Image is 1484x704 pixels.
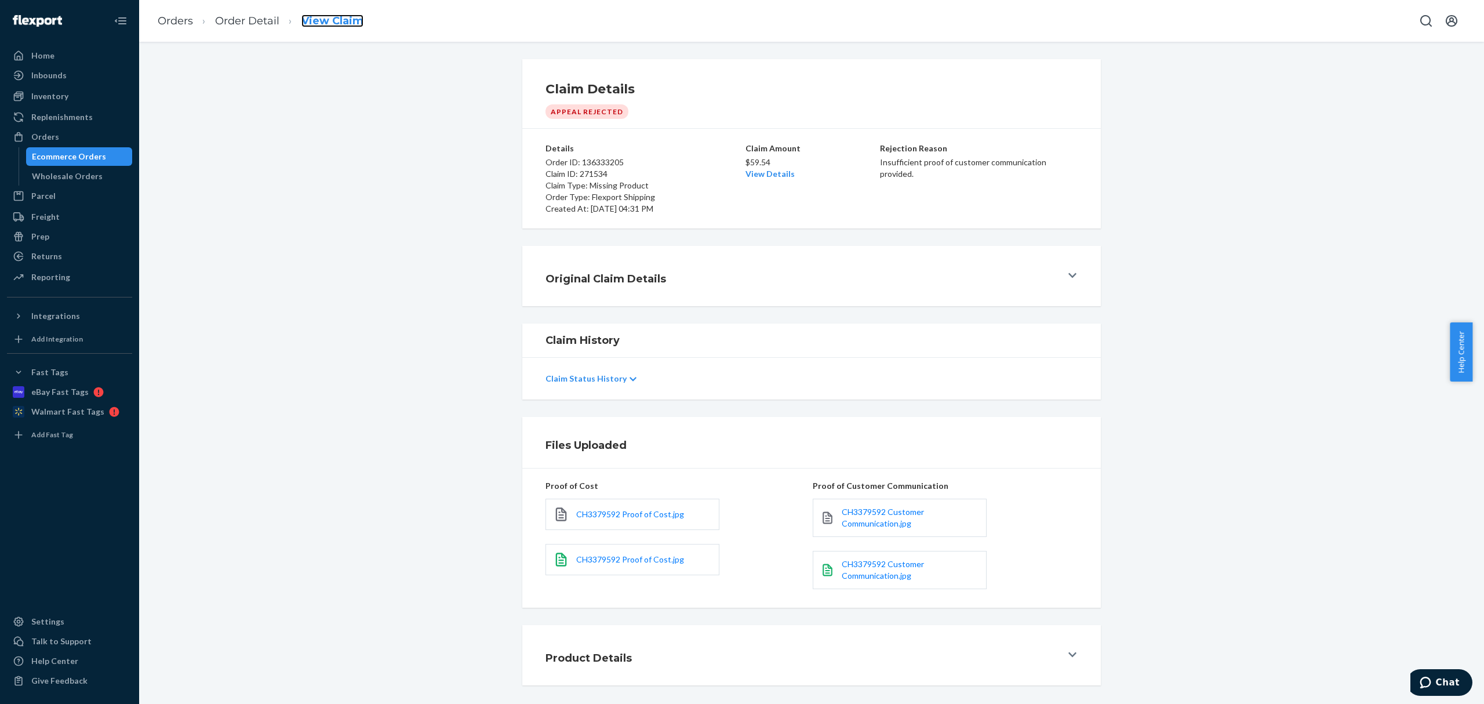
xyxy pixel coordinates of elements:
[7,632,132,651] button: Talk to Support
[1410,669,1472,698] iframe: Opens a widget where you can chat to one of our agents
[745,143,878,154] p: Claim Amount
[545,373,627,384] p: Claim Status History
[880,157,1078,180] p: Insufficient proof of customer communication provided.
[7,268,132,286] a: Reporting
[813,480,1078,492] p: Proof of Customer Communication
[522,246,1101,306] button: Original Claim Details
[7,128,132,146] a: Orders
[109,9,132,32] button: Close Navigation
[31,131,59,143] div: Orders
[31,386,89,398] div: eBay Fast Tags
[31,334,83,344] div: Add Integration
[545,203,743,215] p: Created At: [DATE] 04:31 PM
[7,426,132,444] a: Add Fast Tag
[31,190,56,202] div: Parcel
[31,211,60,223] div: Freight
[545,438,1078,453] h1: Files Uploaded
[148,4,373,38] ol: breadcrumbs
[7,247,132,266] a: Returns
[7,87,132,106] a: Inventory
[1450,322,1472,382] button: Help Center
[7,108,132,126] a: Replenishments
[7,227,132,246] a: Prep
[31,430,73,440] div: Add Fast Tag
[32,151,106,162] div: Ecommerce Orders
[31,655,78,667] div: Help Center
[31,406,104,418] div: Walmart Fast Tags
[545,271,666,286] h1: Original Claim Details
[31,70,67,81] div: Inbounds
[1440,9,1463,32] button: Open account menu
[31,366,68,378] div: Fast Tags
[7,672,132,690] button: Give Feedback
[545,180,743,191] p: Claim Type: Missing Product
[842,558,979,582] a: CH3379592 Customer Communication.jpg
[7,330,132,349] a: Add Integration
[576,554,684,565] a: CH3379592 Proof of Cost.jpg
[31,616,64,627] div: Settings
[31,50,54,61] div: Home
[1414,9,1438,32] button: Open Search Box
[7,187,132,205] a: Parcel
[576,509,684,520] a: CH3379592 Proof of Cost.jpg
[31,231,49,242] div: Prep
[842,507,924,528] span: CH3379592 Customer Communication.jpg
[545,104,628,119] div: Appeal Rejected
[7,383,132,401] a: eBay Fast Tags
[26,167,133,186] a: Wholesale Orders
[522,625,1101,685] button: Product Details
[31,111,93,123] div: Replenishments
[576,554,684,564] span: CH3379592 Proof of Cost.jpg
[215,14,279,27] a: Order Detail
[880,143,1078,154] p: Rejection Reason
[545,333,1078,348] h1: Claim History
[13,15,62,27] img: Flexport logo
[31,310,80,322] div: Integrations
[576,509,684,519] span: CH3379592 Proof of Cost.jpg
[301,14,363,27] a: View Claim
[158,14,193,27] a: Orders
[31,675,88,687] div: Give Feedback
[745,169,795,179] a: View Details
[545,80,1078,99] h1: Claim Details
[745,157,878,168] p: $59.54
[545,157,743,168] p: Order ID: 136333205
[545,168,743,180] p: Claim ID: 271534
[31,271,70,283] div: Reporting
[26,147,133,166] a: Ecommerce Orders
[842,559,924,580] span: CH3379592 Customer Communication.jpg
[545,143,743,154] p: Details
[842,506,979,529] a: CH3379592 Customer Communication.jpg
[7,612,132,631] a: Settings
[31,90,68,102] div: Inventory
[545,191,743,203] p: Order Type: Flexport Shipping
[545,651,632,666] h1: Product Details
[7,652,132,670] a: Help Center
[7,46,132,65] a: Home
[7,363,132,382] button: Fast Tags
[31,251,62,262] div: Returns
[7,402,132,421] a: Walmart Fast Tags
[31,636,92,647] div: Talk to Support
[32,170,103,182] div: Wholesale Orders
[7,307,132,325] button: Integrations
[545,480,810,492] p: Proof of Cost
[7,208,132,226] a: Freight
[7,66,132,85] a: Inbounds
